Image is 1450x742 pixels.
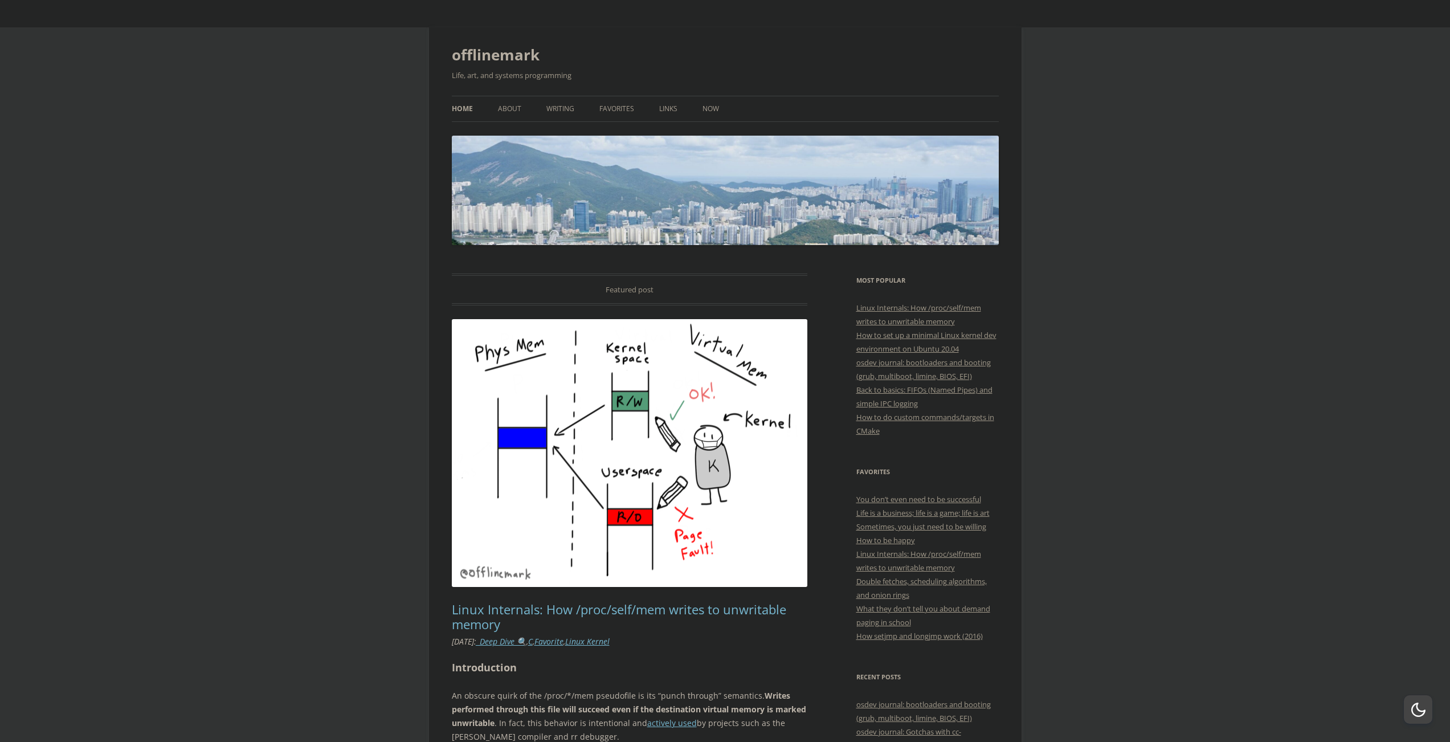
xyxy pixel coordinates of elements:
a: offlinemark [452,41,540,68]
a: actively used [647,717,697,728]
a: osdev journal: bootloaders and booting (grub, multiboot, limine, BIOS, EFI) [856,357,991,381]
a: _Deep Dive 🔍 [476,636,526,647]
h3: Most Popular [856,274,999,287]
a: How to do custom commands/targets in CMake [856,412,994,436]
i: : , , , [452,636,610,647]
a: What they don’t tell you about demand paging in school [856,604,990,627]
a: Links [659,96,677,121]
a: About [498,96,521,121]
a: Linux Internals: How /proc/self/mem writes to unwritable memory [452,601,786,633]
a: You don’t even need to be successful [856,494,981,504]
a: C [528,636,533,647]
a: Now [702,96,719,121]
h2: Introduction [452,659,808,676]
h2: Life, art, and systems programming [452,68,999,82]
a: How to be happy [856,535,915,545]
strong: Writes performed through this file will succeed even if the destination virtual memory is marked ... [452,690,806,728]
a: Home [452,96,473,121]
h3: Favorites [856,465,999,479]
a: How to set up a minimal Linux kernel dev environment on Ubuntu 20.04 [856,330,996,354]
a: Linux Internals: How /proc/self/mem writes to unwritable memory [856,303,981,327]
a: Life is a business; life is a game; life is art [856,508,990,518]
img: offlinemark [452,136,999,245]
a: Favorite [534,636,563,647]
a: Back to basics: FIFOs (Named Pipes) and simple IPC logging [856,385,992,409]
a: Sometimes, you just need to be willing [856,521,986,532]
a: Double fetches, scheduling algorithms, and onion rings [856,576,987,600]
a: osdev journal: bootloaders and booting (grub, multiboot, limine, BIOS, EFI) [856,699,991,723]
time: [DATE] [452,636,474,647]
h3: Recent Posts [856,670,999,684]
a: Writing [546,96,574,121]
div: Featured post [452,274,808,305]
a: Linux Kernel [565,636,610,647]
a: Linux Internals: How /proc/self/mem writes to unwritable memory [856,549,981,573]
a: How setjmp and longjmp work (2016) [856,631,983,641]
a: Favorites [599,96,634,121]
